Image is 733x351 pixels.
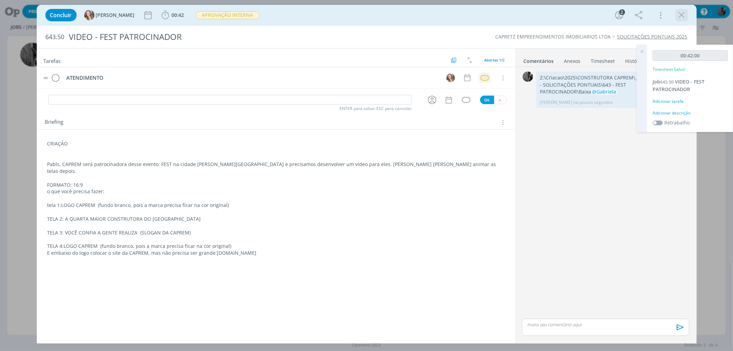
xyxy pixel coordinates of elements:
a: Comentários [523,55,554,65]
p: Timesheet Salvo! [653,66,685,73]
a: Histórico [625,55,646,65]
span: Briefing [45,118,64,127]
img: P [523,72,533,82]
span: 00:42 [172,12,184,18]
span: ENTER para salvar ESC para cancelar [340,106,412,111]
span: Tarefas [44,56,61,64]
span: APROVAÇÃO INTERNA [196,11,260,19]
span: VIDEO - FEST PATROCINADOR [653,78,704,92]
div: ATENDIMENTO [64,74,440,82]
button: G[PERSON_NAME] [84,10,135,20]
div: dialog [37,5,697,343]
div: Adicionar descrição [653,110,728,116]
img: G [84,10,95,20]
span: [PERSON_NAME] [96,13,135,18]
a: SOLICITAÇÕES PONTUAIS 2025 [617,33,688,40]
p: Z:\Criacao\2025\CONSTRUTORA CAPREM\_INSTITUCIONAL\149 - SOLICITAÇÕES PONTUAIS\643 - FEST PATROCIN... [540,74,685,95]
span: 643.50 [46,33,65,41]
a: Job643.50VIDEO - FEST PATROCINADOR [653,78,704,92]
p: CRIAÇÃO [47,140,504,147]
span: 643.50 [660,79,674,85]
p: TELA 4: [47,243,504,250]
p: Pabls, CAPREM será patrocinadora desse evento: FEST na cidade [PERSON_NAME][GEOGRAPHIC_DATA] e pr... [47,161,504,175]
div: Anexos [564,58,581,65]
div: 2 [619,9,625,15]
p: TELA 3: VOCÊ CONFIA A GENTE REALIZA (SLOGAN DA CAPREM) [47,229,504,236]
span: há poucos segundos [574,99,613,106]
button: 00:42 [160,10,186,21]
a: CAPRETZ EMPREENDIMENTOS IMOBILIARIOS LTDA [496,33,611,40]
p: o que você precisa fazer: [47,188,504,195]
span: Concluir [50,12,72,18]
p: [DOMAIN_NAME] [47,250,504,256]
div: VIDEO - FEST PATROCINADOR [66,29,417,45]
span: LOGO CAPREM (fundo branco, pois a marca precisa ficar na cor original) [64,243,232,249]
label: Retrabalho [664,119,690,126]
span: Abertas 1/2 [485,57,505,63]
button: G [446,73,456,83]
div: Adicionar tarefa [653,98,728,105]
p: FORMATO: 16:9 [47,182,504,188]
img: arrow-down-up.svg [467,57,472,63]
button: Concluir [45,9,77,21]
button: APROVAÇÃO INTERNA [195,11,260,20]
img: drag-icon.svg [43,77,48,79]
p: TELA 2: A QUARTA MAIOR CONSTRUTORA DO [GEOGRAPHIC_DATA] [47,216,504,222]
a: Timesheet [591,55,615,65]
span: @Gabriela [592,88,616,95]
p: tela 1:LOGO CAPREM (fundo branco, pois a marca precisa ficar na cor original) [47,202,504,209]
button: Ok [480,96,494,104]
p: [PERSON_NAME] [540,99,572,106]
button: 2 [614,10,625,21]
span: E embaixo do logo colocar o site da CAPREM, mas não precisa ser grande: [47,250,217,256]
img: G [446,74,455,82]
